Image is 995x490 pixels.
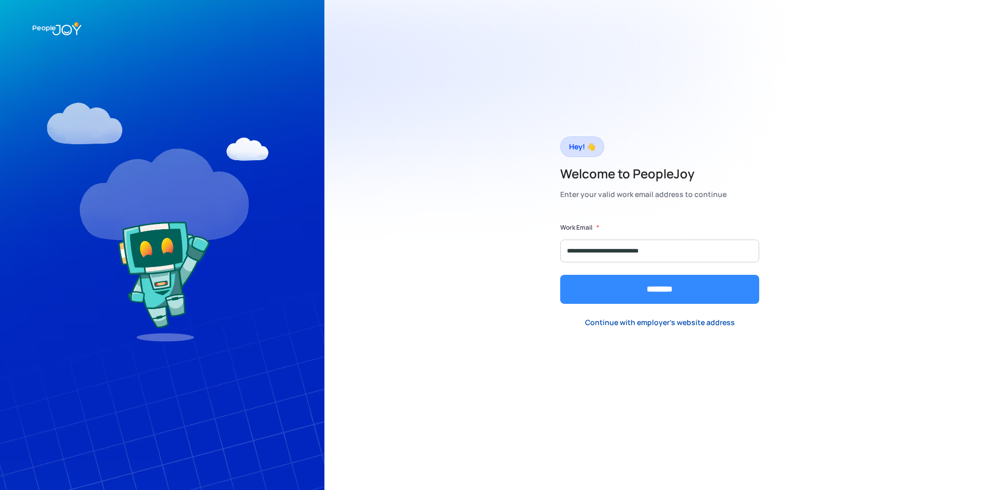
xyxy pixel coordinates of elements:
[585,317,735,328] div: Continue with employer's website address
[560,222,592,233] label: Work Email
[569,139,595,154] div: Hey! 👋
[560,222,759,304] form: Form
[577,312,743,333] a: Continue with employer's website address
[560,165,727,182] h2: Welcome to PeopleJoy
[560,187,727,202] div: Enter your valid work email address to continue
